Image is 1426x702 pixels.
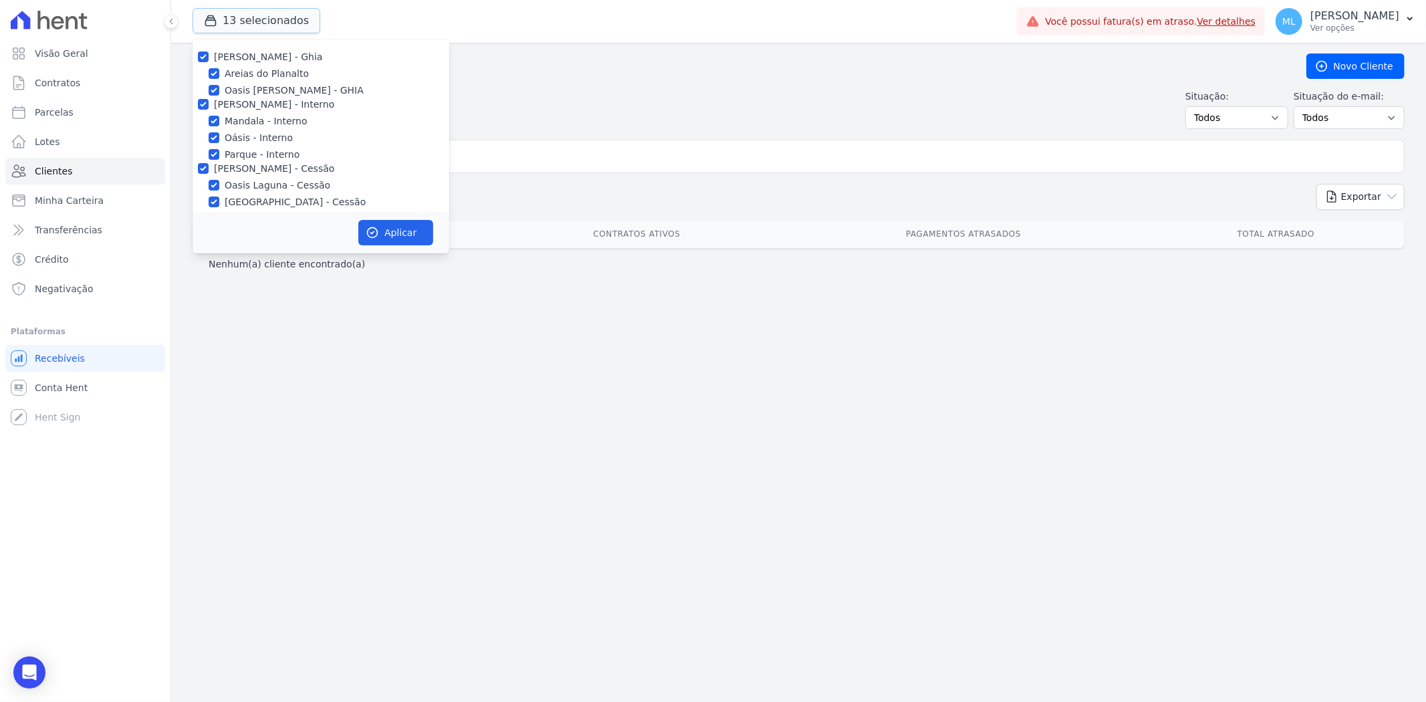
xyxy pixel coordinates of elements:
a: Contratos [5,70,165,96]
span: Negativação [35,282,94,296]
span: ML [1282,17,1296,26]
th: Pagamentos Atrasados [780,221,1147,248]
button: ML [PERSON_NAME] Ver opções [1265,3,1426,40]
label: [PERSON_NAME] - Ghia [214,51,322,62]
label: Situação: [1185,90,1288,104]
span: Lotes [35,135,60,148]
a: Ver detalhes [1197,16,1256,27]
a: Visão Geral [5,40,165,67]
span: Contratos [35,76,80,90]
span: Crédito [35,253,69,266]
button: Exportar [1316,184,1405,210]
label: Situação do e-mail: [1294,90,1405,104]
button: 13 selecionados [193,8,320,33]
p: Ver opções [1310,23,1399,33]
a: Crédito [5,246,165,273]
a: Transferências [5,217,165,243]
a: Parcelas [5,99,165,126]
span: Clientes [35,164,72,178]
label: Parque - Interno [225,148,300,162]
p: [PERSON_NAME] [1310,9,1399,23]
th: Contratos Ativos [494,221,780,248]
span: Minha Carteira [35,194,104,207]
h2: Clientes [193,54,1285,78]
a: Novo Cliente [1306,53,1405,79]
label: Oasis [PERSON_NAME] - GHIA [225,84,364,98]
a: Negativação [5,275,165,302]
input: Buscar por nome, CPF ou e-mail [217,143,1399,170]
label: Mandala - Interno [225,114,307,128]
span: Parcelas [35,106,74,119]
label: Areias do Planalto [225,67,309,81]
span: Transferências [35,223,102,237]
span: Visão Geral [35,47,88,60]
label: Oasis Laguna - Cessão [225,179,330,193]
a: Conta Hent [5,374,165,401]
a: Recebíveis [5,345,165,372]
a: Lotes [5,128,165,155]
th: Total Atrasado [1147,221,1405,248]
a: Clientes [5,158,165,185]
label: [PERSON_NAME] - Cessão [214,163,334,174]
span: Você possui fatura(s) em atraso. [1045,15,1256,29]
label: [PERSON_NAME] - Interno [214,99,334,110]
span: Conta Hent [35,381,88,394]
span: Recebíveis [35,352,85,365]
p: Nenhum(a) cliente encontrado(a) [209,257,365,271]
a: Minha Carteira [5,187,165,214]
button: Aplicar [358,220,433,245]
label: Oásis - Interno [225,131,293,145]
div: Plataformas [11,324,160,340]
div: Open Intercom Messenger [13,657,45,689]
label: [GEOGRAPHIC_DATA] - Cessão [225,195,366,209]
